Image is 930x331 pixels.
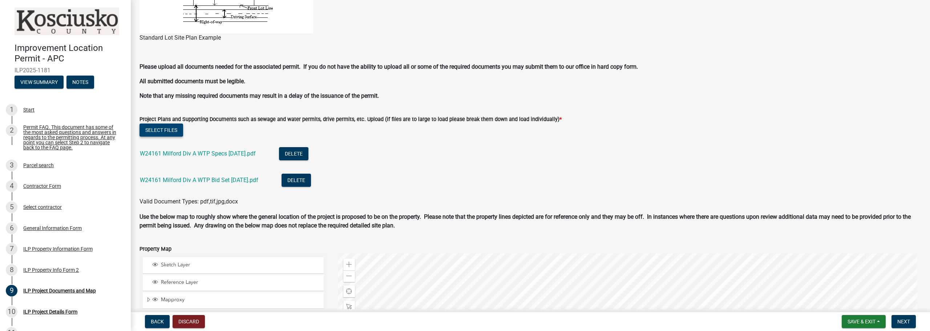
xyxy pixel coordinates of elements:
[343,286,355,297] div: Find my location
[842,315,886,328] button: Save & Exit
[6,125,17,136] div: 2
[139,124,183,137] button: Select files
[6,201,17,213] div: 5
[15,76,64,89] button: View Summary
[23,205,62,210] div: Select contractor
[15,8,119,35] img: Kosciusko County, Indiana
[139,247,171,252] label: Property Map
[6,160,17,171] div: 3
[151,319,164,324] span: Back
[848,319,876,324] span: Save & Exit
[6,285,17,296] div: 9
[159,296,321,303] span: Mapproxy
[6,104,17,116] div: 1
[23,226,82,231] div: General Information Form
[139,213,911,229] strong: Use the below map to roughly show where the general location of the project is proposed to be on ...
[23,267,79,273] div: ILP Property Info Form 2
[139,63,638,70] strong: Please upload all documents needed for the associated permit. If you do not have the ability to u...
[143,257,324,274] li: Sketch Layer
[15,43,125,64] h4: Improvement Location Permit - APC
[279,147,308,160] button: Delete
[139,92,379,99] strong: Note that any missing required documents may result in a delay of the issuance of the permit.
[23,246,93,251] div: ILP Property Information Form
[66,76,94,89] button: Notes
[23,107,35,112] div: Start
[15,80,64,85] wm-modal-confirm: Summary
[143,275,324,291] li: Reference Layer
[23,309,77,314] div: ILP Project Details Form
[139,78,245,85] strong: All submitted documents must be legible.
[6,222,17,234] div: 6
[6,243,17,255] div: 7
[23,183,61,189] div: Contractor Form
[282,174,311,187] button: Delete
[140,150,256,157] a: W24161 Milford Div A WTP Specs [DATE].pdf
[146,296,151,304] span: Expand
[159,279,321,286] span: Reference Layer
[15,67,116,74] span: ILP2025-1181
[140,177,258,183] a: W24161 Milford Div A WTP Bid Set [DATE].pdf
[159,262,321,268] span: Sketch Layer
[173,315,205,328] button: Discard
[139,198,238,205] span: Valid Document Types: pdf,tif,jpg,docx
[6,306,17,318] div: 10
[282,177,311,184] wm-modal-confirm: Delete Document
[23,288,96,293] div: ILP Project Documents and Map
[279,150,308,157] wm-modal-confirm: Delete Document
[6,180,17,192] div: 4
[343,259,355,270] div: Zoom in
[891,315,916,328] button: Next
[139,33,921,42] figcaption: Standard Lot Site Plan Example
[142,255,324,311] ul: Layer List
[151,279,321,286] div: Reference Layer
[6,264,17,276] div: 8
[145,315,170,328] button: Back
[143,292,324,309] li: Mapproxy
[151,262,321,269] div: Sketch Layer
[151,296,321,304] div: Mapproxy
[139,117,562,122] label: Project Plans and Supporting Documents such as sewage and water permits, drive permits, etc. Uplo...
[343,270,355,282] div: Zoom out
[23,125,119,150] div: Permit FAQ. This document has some of the most asked questions and answers in regards to the perm...
[23,163,54,168] div: Parcel search
[897,319,910,324] span: Next
[66,80,94,85] wm-modal-confirm: Notes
